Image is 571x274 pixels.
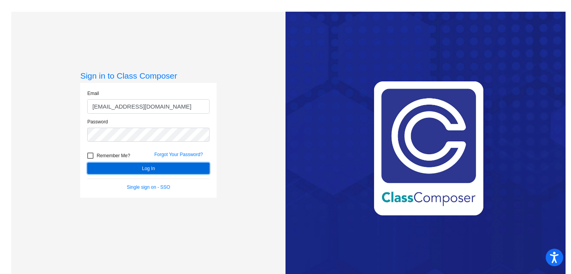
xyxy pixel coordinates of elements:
[154,152,203,157] a: Forgot Your Password?
[87,118,108,125] label: Password
[87,163,210,174] button: Log In
[80,71,217,81] h3: Sign in to Class Composer
[127,184,170,190] a: Single sign on - SSO
[97,151,130,160] span: Remember Me?
[87,90,99,97] label: Email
